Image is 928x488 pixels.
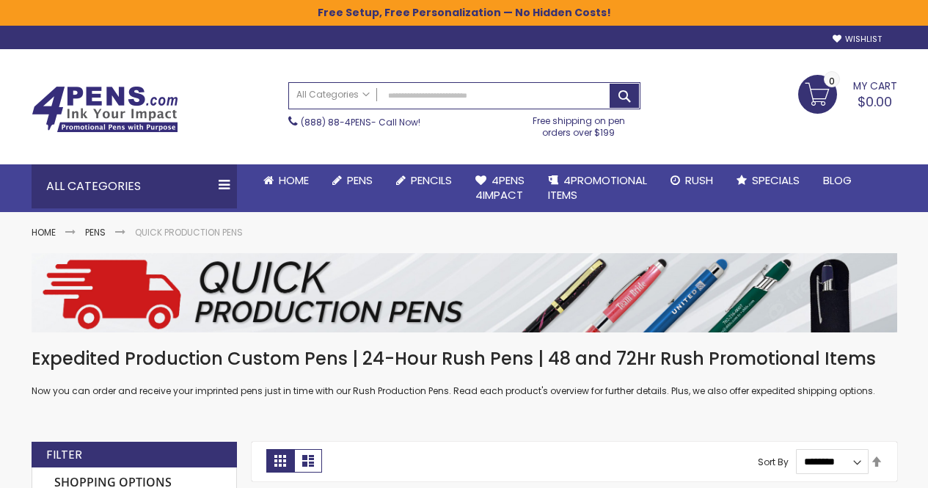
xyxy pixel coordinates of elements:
h1: Expedited Production Custom Pens | 24-Hour Rush Pens | 48 and 72Hr Rush Promotional Items [32,347,897,371]
span: $0.00 [858,92,892,111]
a: (888) 88-4PENS [301,116,371,128]
strong: Filter [46,447,82,463]
span: All Categories [296,89,370,101]
a: Home [252,164,321,197]
span: 4Pens 4impact [475,172,525,203]
span: Rush [685,172,713,188]
img: 4Pens Custom Pens and Promotional Products [32,86,178,133]
a: Specials [725,164,811,197]
a: Rush [659,164,725,197]
a: Wishlist [833,34,882,45]
a: Home [32,226,56,238]
span: - Call Now! [301,116,420,128]
a: $0.00 0 [798,75,897,112]
a: 4Pens4impact [464,164,536,212]
a: Pens [321,164,384,197]
span: 4PROMOTIONAL ITEMS [548,172,647,203]
span: Home [279,172,309,188]
div: Free shipping on pen orders over $199 [517,109,640,139]
strong: Quick Production Pens [135,226,243,238]
label: Sort By [758,455,789,467]
span: Blog [823,172,852,188]
a: Pencils [384,164,464,197]
div: All Categories [32,164,237,208]
a: All Categories [289,83,377,107]
span: 0 [829,74,835,88]
span: Pens [347,172,373,188]
a: 4PROMOTIONALITEMS [536,164,659,212]
a: Pens [85,226,106,238]
span: Specials [752,172,800,188]
span: Pencils [411,172,452,188]
a: Blog [811,164,863,197]
p: Now you can order and receive your imprinted pens just in time with our Rush Production Pens. Rea... [32,385,897,397]
img: Quick Production Pens [32,253,897,332]
strong: Grid [266,449,294,473]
